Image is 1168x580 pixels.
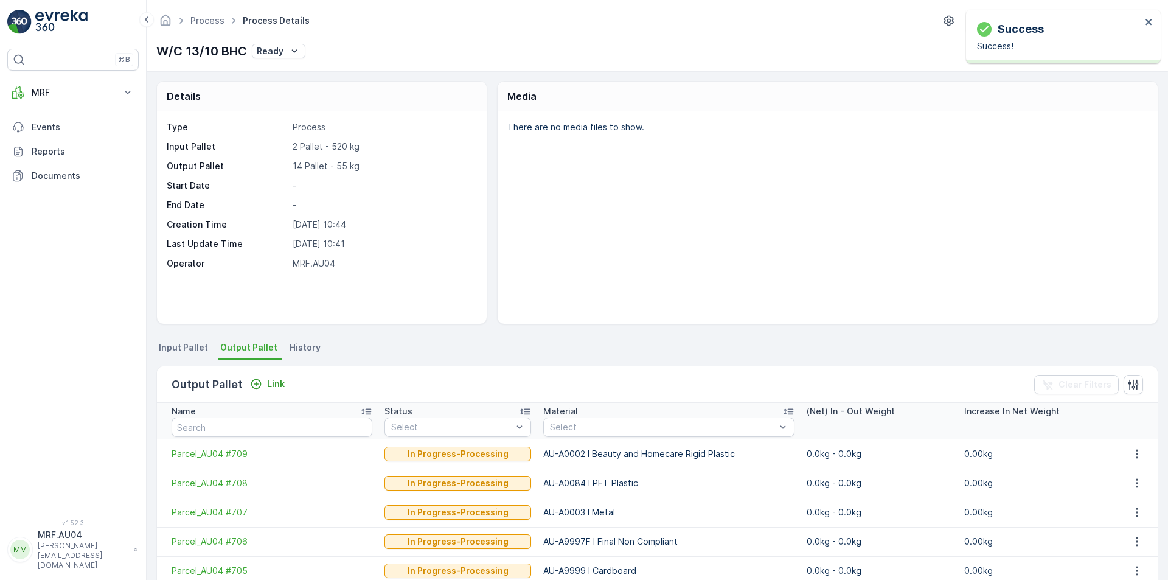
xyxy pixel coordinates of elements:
button: close [1145,17,1153,29]
p: Events [32,121,134,133]
button: Clear Filters [1034,375,1119,394]
p: 0.0kg - 0.0kg [807,506,951,519]
p: AU-A0002 I Beauty and Homecare Rigid Plastic [543,448,794,460]
p: In Progress-Processing [408,477,509,489]
button: In Progress-Processing [384,476,531,491]
p: 0.0kg - 0.0kg [807,536,951,548]
p: Material [543,405,578,418]
p: W/C 13/10 BHC [156,42,247,60]
button: MMMRF.AU04[PERSON_NAME][EMAIL_ADDRESS][DOMAIN_NAME] [7,529,139,570]
p: Status [384,405,412,418]
p: - [293,199,474,211]
p: Output Pallet [172,376,243,393]
p: [DATE] 10:44 [293,218,474,231]
p: 2 Pallet - 520 kg [293,141,474,153]
p: MRF [32,86,114,99]
button: In Progress-Processing [384,564,531,578]
button: Ready [252,44,305,58]
p: AU-A9999 I Cardboard [543,565,794,577]
button: In Progress-Processing [384,534,531,549]
p: In Progress-Processing [408,506,509,519]
p: Reports [32,145,134,158]
span: Input Pallet [159,341,208,354]
p: There are no media files to show. [507,121,1145,133]
p: Success! [977,40,1141,52]
p: 0.0kg - 0.0kg [807,477,951,489]
p: Select [391,421,512,433]
p: Ready [257,45,283,57]
a: Process [190,15,224,26]
p: 0.00kg [964,506,1109,519]
span: Process Details [240,15,312,27]
a: Parcel_AU04 #708 [172,477,372,489]
a: Events [7,115,139,139]
p: Select [550,421,776,433]
p: In Progress-Processing [408,536,509,548]
p: Creation Time [167,218,288,231]
p: (Net) In - Out Weight [807,405,895,418]
p: 0.00kg [964,536,1109,548]
p: End Date [167,199,288,211]
img: logo_light-DOdMpM7g.png [35,10,88,34]
p: Operator [167,257,288,270]
p: MRF.AU04 [38,529,128,541]
p: Name [172,405,196,418]
input: Search [172,418,372,437]
button: In Progress-Processing [384,505,531,520]
p: Start Date [167,180,288,192]
a: Reports [7,139,139,164]
p: In Progress-Processing [408,565,509,577]
p: Success [998,21,1044,38]
p: ⌘B [118,55,130,65]
img: logo [7,10,32,34]
button: In Progress-Processing [384,447,531,461]
span: History [290,341,321,354]
p: AU-A9997F I Final Non Compliant [543,536,794,548]
a: Homepage [159,18,172,29]
p: MRF.AU04 [293,257,474,270]
span: Output Pallet [220,341,277,354]
a: Documents [7,164,139,188]
p: 0.00kg [964,565,1109,577]
p: Link [267,378,285,390]
p: [PERSON_NAME][EMAIL_ADDRESS][DOMAIN_NAME] [38,541,128,570]
a: Parcel_AU04 #709 [172,448,372,460]
p: Details [167,89,201,103]
p: 0.00kg [964,448,1109,460]
button: Link [245,377,290,391]
p: Last Update Time [167,238,288,250]
p: Clear Filters [1058,379,1111,391]
p: Output Pallet [167,160,288,172]
a: Parcel_AU04 #706 [172,536,372,548]
p: AU-A0003 I Metal [543,506,794,519]
p: In Progress-Processing [408,448,509,460]
p: Process [293,121,474,133]
p: 14 Pallet - 55 kg [293,160,474,172]
div: MM [10,540,30,559]
p: 0.00kg [964,477,1109,489]
span: v 1.52.3 [7,519,139,526]
button: MRF [7,80,139,105]
p: 0.0kg - 0.0kg [807,565,951,577]
a: Parcel_AU04 #707 [172,506,372,519]
p: AU-A0084 I PET Plastic [543,477,794,489]
p: 0.0kg - 0.0kg [807,448,951,460]
p: [DATE] 10:41 [293,238,474,250]
p: Documents [32,170,134,182]
p: Increase In Net Weight [964,405,1060,418]
a: Parcel_AU04 #705 [172,565,372,577]
p: Input Pallet [167,141,288,153]
p: - [293,180,474,192]
p: Media [507,89,537,103]
p: Type [167,121,288,133]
